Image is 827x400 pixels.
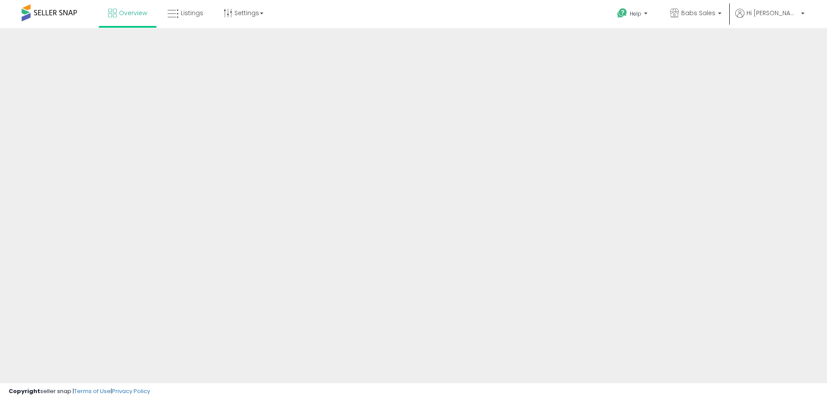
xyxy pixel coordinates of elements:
[735,9,805,28] a: Hi [PERSON_NAME]
[9,387,40,395] strong: Copyright
[617,8,628,19] i: Get Help
[681,9,715,17] span: Babs Sales
[112,387,150,395] a: Privacy Policy
[119,9,147,17] span: Overview
[630,10,641,17] span: Help
[747,9,798,17] span: Hi [PERSON_NAME]
[181,9,203,17] span: Listings
[610,1,656,28] a: Help
[74,387,111,395] a: Terms of Use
